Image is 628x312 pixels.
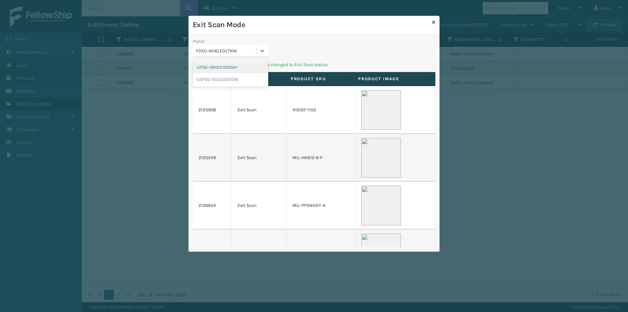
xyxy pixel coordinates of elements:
[199,155,216,161] a: 2125549
[199,202,216,209] a: 2126654
[232,229,287,277] td: Exit Scan
[232,86,287,134] td: Exit Scan
[287,134,355,182] td: MIL-HK612-6-F
[361,90,401,130] img: 51104088640_40f294f443_o-scaled-700x700.jpg
[193,38,204,45] label: Pallet
[361,186,401,226] img: 51104088640_40f294f443_o-scaled-700x700.jpg
[196,47,257,54] div: FDXG-NVBLEOLTNW
[291,76,346,82] label: Product SKU
[232,182,287,229] td: Exit Scan
[193,73,268,85] div: USPSG-EGDZ52EDI8
[232,134,287,182] td: Exit Scan
[193,61,268,73] div: UPSG-19HDX33ONH
[361,233,401,273] img: 51104088640_40f294f443_o-scaled-700x700.jpg
[358,76,425,82] label: Product Image
[287,86,355,134] td: 410107-1150
[361,138,401,178] img: 51104088640_40f294f443_o-scaled-700x700.jpg
[287,229,355,277] td: MIL-PPSNRBLU-1
[193,20,429,30] h3: Exit Scan Mode
[287,182,355,229] td: MIL-PPSNGRY-A
[199,107,216,113] a: 2125908
[193,61,435,68] p: Pallet scanned and Fulfillment Orders changed to Exit Scan status.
